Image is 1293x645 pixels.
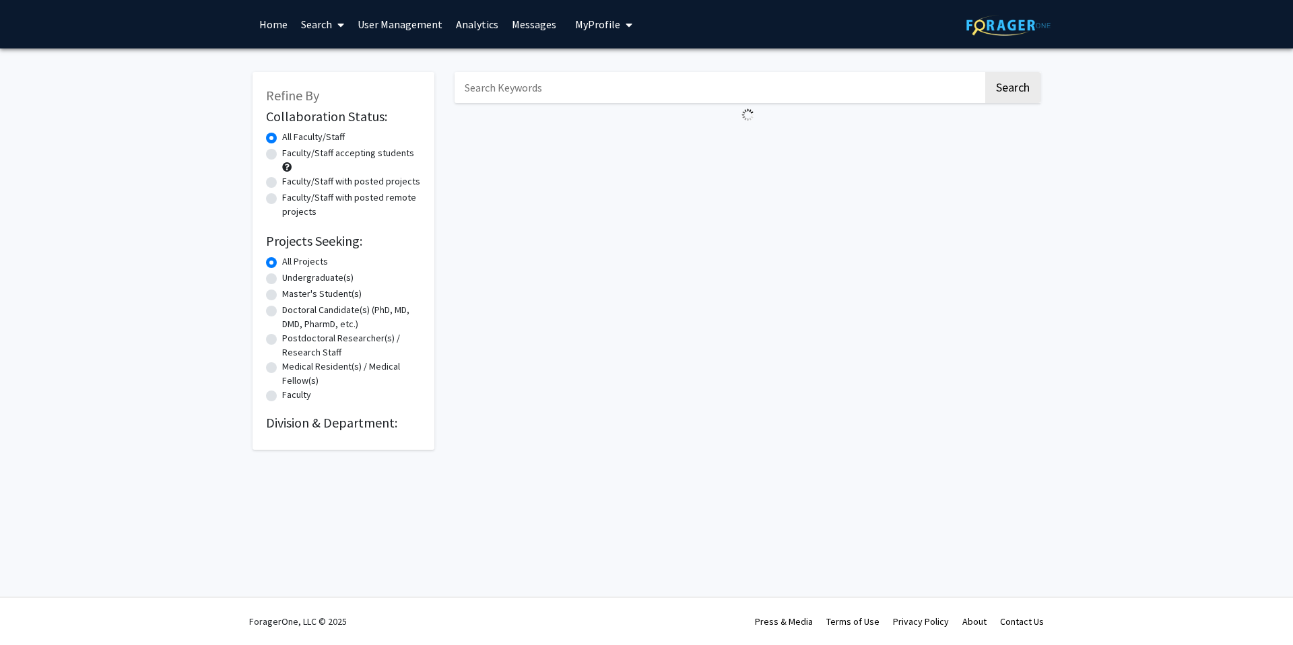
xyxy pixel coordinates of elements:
[282,254,328,269] label: All Projects
[755,615,813,627] a: Press & Media
[575,18,620,31] span: My Profile
[282,360,421,388] label: Medical Resident(s) / Medical Fellow(s)
[253,1,294,48] a: Home
[966,15,1051,36] img: ForagerOne Logo
[249,598,347,645] div: ForagerOne, LLC © 2025
[455,72,983,103] input: Search Keywords
[505,1,563,48] a: Messages
[266,87,319,104] span: Refine By
[266,415,421,431] h2: Division & Department:
[282,146,414,160] label: Faculty/Staff accepting students
[266,108,421,125] h2: Collaboration Status:
[282,331,421,360] label: Postdoctoral Researcher(s) / Research Staff
[282,174,420,189] label: Faculty/Staff with posted projects
[455,127,1040,158] nav: Page navigation
[893,615,949,627] a: Privacy Policy
[282,130,345,144] label: All Faculty/Staff
[351,1,449,48] a: User Management
[985,72,1040,103] button: Search
[962,615,987,627] a: About
[1000,615,1044,627] a: Contact Us
[294,1,351,48] a: Search
[282,191,421,219] label: Faculty/Staff with posted remote projects
[282,287,362,301] label: Master's Student(s)
[282,271,354,285] label: Undergraduate(s)
[736,103,760,127] img: Loading
[826,615,880,627] a: Terms of Use
[282,388,311,402] label: Faculty
[449,1,505,48] a: Analytics
[282,303,421,331] label: Doctoral Candidate(s) (PhD, MD, DMD, PharmD, etc.)
[266,233,421,249] h2: Projects Seeking:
